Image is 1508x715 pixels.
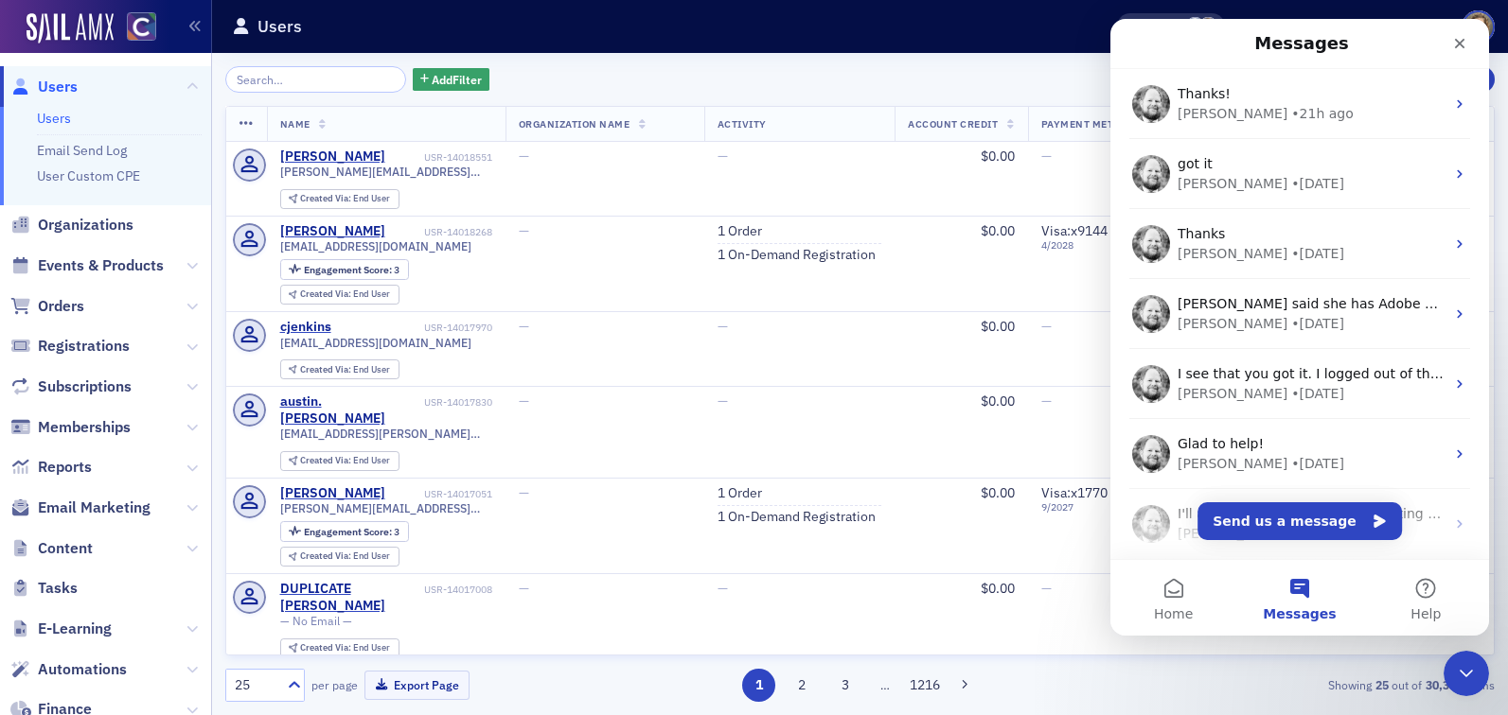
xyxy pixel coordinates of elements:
span: Home [44,588,82,602]
span: — No Email — [280,614,352,628]
div: USR-14017008 [424,584,492,596]
div: USR-14018268 [388,226,492,238]
div: End User [300,643,390,654]
label: per page [311,676,358,693]
span: — [1041,318,1052,335]
span: Stacy Svendsen [1185,17,1205,37]
span: — [519,318,529,335]
div: • [DATE] [181,435,234,455]
span: 4 / 2028 [1041,239,1148,252]
span: — [1041,148,1052,165]
span: Organizations [38,215,133,235]
span: Organization Name [519,117,630,131]
div: [DOMAIN_NAME] [1344,18,1450,35]
span: Email Marketing [38,497,151,518]
span: Created Via : [300,192,353,204]
span: [EMAIL_ADDRESS][PERSON_NAME][DOMAIN_NAME] [280,427,492,441]
div: USR-14017830 [424,396,492,409]
button: AddFilter [413,68,490,92]
span: Kelli Davis [1198,17,1218,37]
span: — [718,318,728,335]
div: End User [300,365,390,375]
div: Support [1251,18,1316,35]
span: Content [38,538,93,559]
span: [EMAIL_ADDRESS][DOMAIN_NAME] [280,239,471,253]
img: Profile image for Aidan [22,486,60,524]
span: Engagement Score : [304,525,394,538]
button: Export Page [364,671,470,700]
a: SailAMX [27,13,114,44]
a: austin.[PERSON_NAME] [280,393,421,427]
a: Registrations [10,336,130,357]
a: Tasks [10,578,78,599]
iframe: Intercom live chat [1110,19,1489,636]
span: Tasks [38,578,78,599]
a: 1 On-Demand Registration [718,247,876,264]
span: 9 / 2027 [1041,501,1148,514]
span: $0.00 [981,580,1015,597]
div: End User [300,551,390,562]
div: [PERSON_NAME] [67,505,177,525]
div: End User [300,289,390,300]
span: — [718,392,728,410]
span: Visa : x9144 [1041,222,1108,239]
a: DUPLICATE [PERSON_NAME] [280,581,421,614]
span: … [872,676,898,693]
button: Help [253,541,379,617]
div: Engagement Score: 3 [280,259,409,280]
span: Users [38,77,78,97]
div: End User [300,194,390,204]
div: [PERSON_NAME] [280,223,385,240]
a: cjenkins [280,319,331,336]
span: E-Learning [38,619,112,639]
a: View Homepage [114,12,156,44]
span: — [519,580,529,597]
a: Events & Products [10,255,164,276]
div: End User [300,456,390,466]
span: Events & Products [38,255,164,276]
a: 1 On-Demand Registration [718,509,876,526]
span: Add Filter [432,71,482,88]
div: Created Via: End User [280,359,399,379]
span: Profile [1462,10,1495,44]
div: USR-14018551 [388,151,492,164]
span: $0.00 [981,222,1015,239]
span: — [519,392,529,410]
div: Created Via: End User [280,285,399,305]
div: USR-14017051 [388,488,492,500]
span: — [519,148,529,165]
a: Subscriptions [10,376,132,397]
span: Memberships [38,417,131,438]
a: Organizations [10,215,133,235]
span: — [718,148,728,165]
div: Created Via: End User [280,547,399,567]
div: [PERSON_NAME] [67,365,177,385]
iframe: Intercom live chat [1444,651,1489,696]
a: Orders [10,296,84,317]
strong: 30,383 [1422,676,1465,693]
button: 3 [828,669,861,702]
span: Payment Methods [1041,117,1143,131]
a: Content [10,538,93,559]
span: $0.00 [981,484,1015,501]
span: — [1041,392,1052,410]
span: Created Via : [300,288,353,300]
div: • [DATE] [181,365,234,385]
span: Name [280,117,310,131]
a: Email Marketing [10,497,151,518]
a: E-Learning [10,619,112,639]
span: Created Via : [300,454,353,466]
div: Created Via: End User [280,638,399,658]
a: [PERSON_NAME] [280,485,385,502]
